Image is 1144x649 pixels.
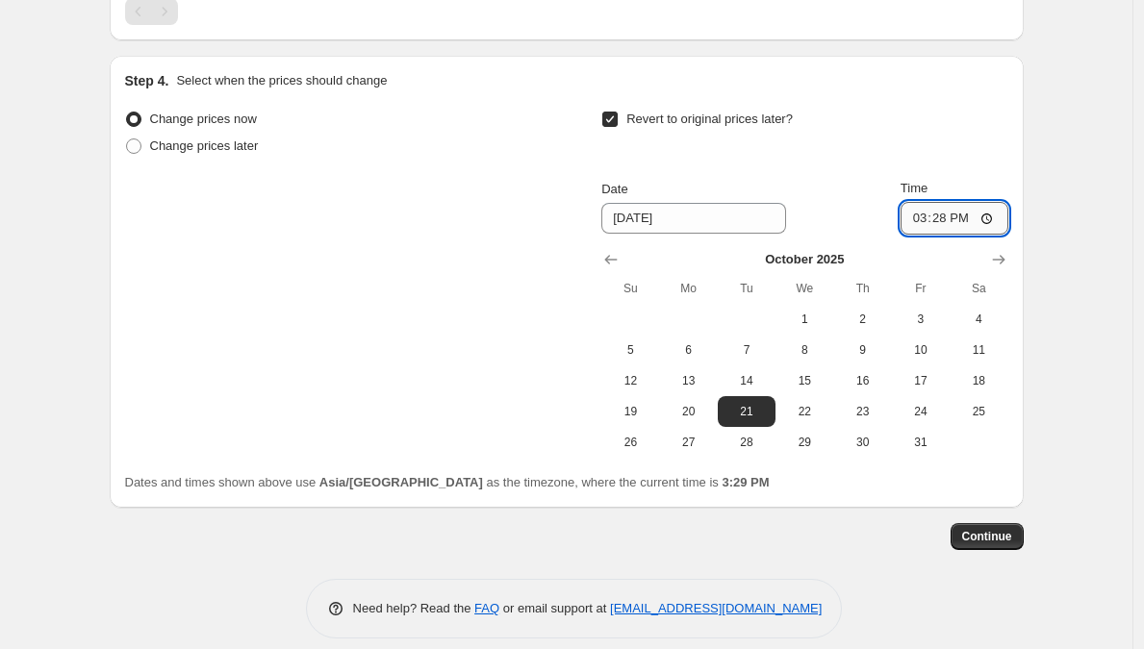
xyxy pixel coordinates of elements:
[319,475,483,489] b: Asia/[GEOGRAPHIC_DATA]
[176,71,387,90] p: Select when the prices should change
[668,342,710,358] span: 6
[725,435,768,450] span: 28
[901,202,1008,235] input: 12:00
[601,365,659,396] button: Sunday October 12 2025
[725,342,768,358] span: 7
[609,373,651,388] span: 12
[601,427,659,458] button: Sunday October 26 2025
[601,203,786,234] input: 8/25/2025
[900,373,942,388] span: 17
[668,404,710,419] span: 20
[841,404,883,419] span: 23
[841,281,883,296] span: Th
[957,373,1000,388] span: 18
[900,404,942,419] span: 24
[783,373,826,388] span: 15
[900,281,942,296] span: Fr
[783,312,826,327] span: 1
[892,304,950,335] button: Friday October 3 2025
[775,304,833,335] button: Wednesday October 1 2025
[900,342,942,358] span: 10
[775,273,833,304] th: Wednesday
[722,475,769,489] b: 3:29 PM
[601,182,627,196] span: Date
[957,404,1000,419] span: 25
[474,601,499,615] a: FAQ
[775,335,833,365] button: Wednesday October 8 2025
[668,435,710,450] span: 27
[892,273,950,304] th: Friday
[892,396,950,427] button: Friday October 24 2025
[951,523,1024,550] button: Continue
[783,342,826,358] span: 8
[725,281,768,296] span: Tu
[950,304,1007,335] button: Saturday October 4 2025
[833,365,891,396] button: Thursday October 16 2025
[668,281,710,296] span: Mo
[718,273,775,304] th: Tuesday
[783,435,826,450] span: 29
[957,281,1000,296] span: Sa
[718,365,775,396] button: Tuesday October 14 2025
[660,335,718,365] button: Monday October 6 2025
[150,138,259,153] span: Change prices later
[957,342,1000,358] span: 11
[841,373,883,388] span: 16
[950,335,1007,365] button: Saturday October 11 2025
[601,273,659,304] th: Sunday
[775,365,833,396] button: Wednesday October 15 2025
[985,246,1012,273] button: Show next month, November 2025
[597,246,624,273] button: Show previous month, September 2025
[609,404,651,419] span: 19
[833,396,891,427] button: Thursday October 23 2025
[957,312,1000,327] span: 4
[725,404,768,419] span: 21
[783,281,826,296] span: We
[609,435,651,450] span: 26
[833,304,891,335] button: Thursday October 2 2025
[660,365,718,396] button: Monday October 13 2025
[125,71,169,90] h2: Step 4.
[841,342,883,358] span: 9
[950,396,1007,427] button: Saturday October 25 2025
[718,335,775,365] button: Tuesday October 7 2025
[775,427,833,458] button: Wednesday October 29 2025
[626,112,793,126] span: Revert to original prices later?
[775,396,833,427] button: Wednesday October 22 2025
[150,112,257,126] span: Change prices now
[609,281,651,296] span: Su
[841,435,883,450] span: 30
[892,365,950,396] button: Friday October 17 2025
[660,273,718,304] th: Monday
[610,601,822,615] a: [EMAIL_ADDRESS][DOMAIN_NAME]
[833,427,891,458] button: Thursday October 30 2025
[718,396,775,427] button: Tuesday October 21 2025
[725,373,768,388] span: 14
[125,475,770,489] span: Dates and times shown above use as the timezone, where the current time is
[718,427,775,458] button: Tuesday October 28 2025
[601,335,659,365] button: Sunday October 5 2025
[892,335,950,365] button: Friday October 10 2025
[833,335,891,365] button: Thursday October 9 2025
[783,404,826,419] span: 22
[950,365,1007,396] button: Saturday October 18 2025
[962,529,1012,544] span: Continue
[841,312,883,327] span: 2
[900,435,942,450] span: 31
[660,427,718,458] button: Monday October 27 2025
[601,396,659,427] button: Sunday October 19 2025
[660,396,718,427] button: Monday October 20 2025
[668,373,710,388] span: 13
[901,181,928,195] span: Time
[353,601,475,615] span: Need help? Read the
[833,273,891,304] th: Thursday
[499,601,610,615] span: or email support at
[609,342,651,358] span: 5
[892,427,950,458] button: Friday October 31 2025
[900,312,942,327] span: 3
[950,273,1007,304] th: Saturday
